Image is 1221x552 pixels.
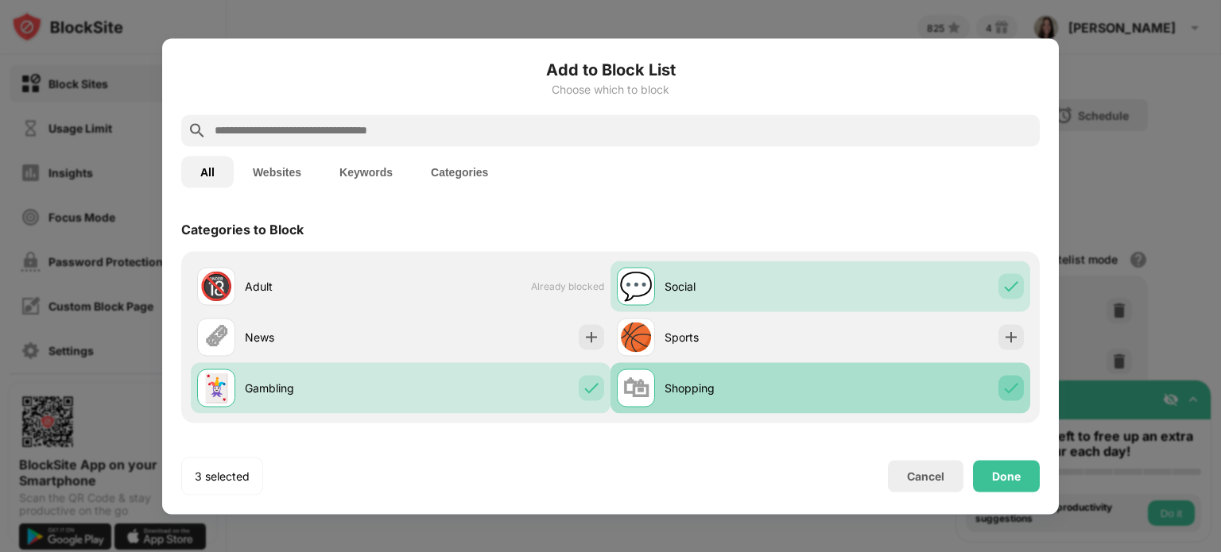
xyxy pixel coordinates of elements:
h6: Add to Block List [181,57,1040,81]
button: Categories [412,156,507,187]
span: Already blocked [531,280,604,292]
div: Social [665,278,820,295]
div: Cancel [907,469,944,483]
div: Categories to Block [181,221,304,237]
button: All [181,156,234,187]
div: 💬 [619,270,653,303]
div: News [245,329,401,345]
div: Sports [665,329,820,345]
img: search.svg [188,121,207,140]
div: 🗞 [203,321,230,353]
div: 🏀 [619,321,653,353]
div: Gambling [245,380,401,396]
div: 🛍 [622,372,649,404]
div: 🔞 [200,270,233,303]
div: 🃏 [200,372,233,404]
div: Shopping [665,380,820,396]
div: Adult [245,278,401,295]
div: Choose which to block [181,83,1040,95]
button: Websites [234,156,320,187]
div: 3 selected [195,468,250,484]
div: Done [992,469,1021,482]
button: Keywords [320,156,412,187]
